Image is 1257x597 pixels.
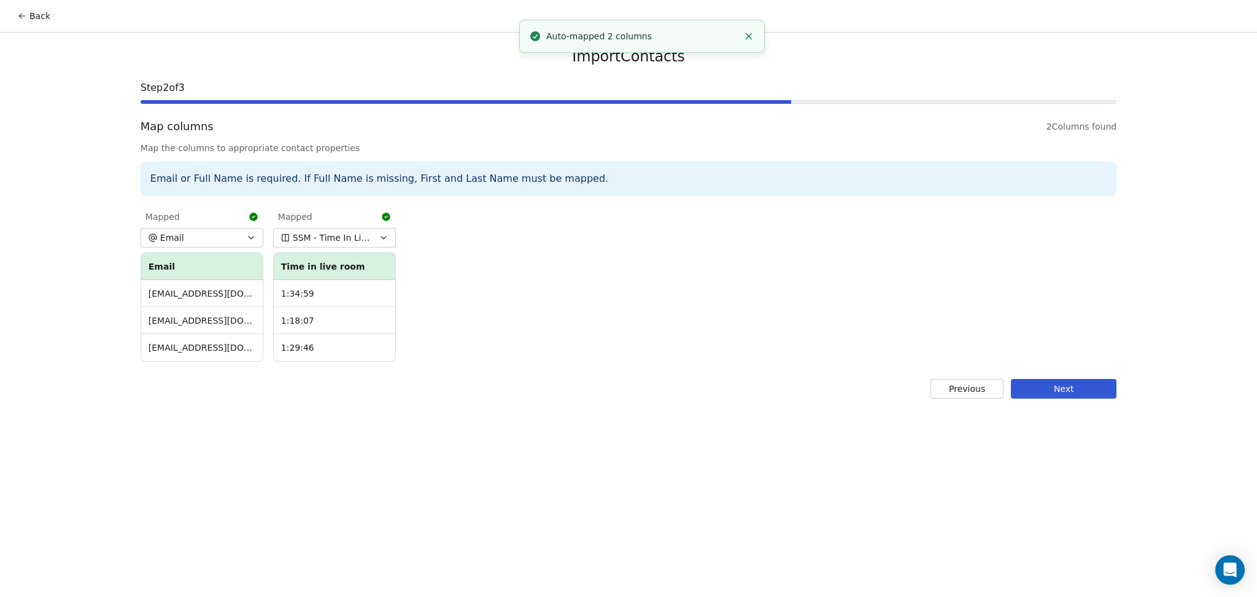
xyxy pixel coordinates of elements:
button: Next [1011,379,1116,399]
th: Email [141,253,263,280]
span: Email [160,232,184,244]
td: 1:18:07 [274,307,395,334]
span: 2 Columns found [1046,120,1116,133]
button: Close toast [741,28,757,44]
span: Map the columns to appropriate contact properties [141,142,1116,154]
button: Previous [930,379,1004,399]
div: Open Intercom Messenger [1215,555,1245,585]
td: [EMAIL_ADDRESS][DOMAIN_NAME] [141,307,263,334]
button: Back [10,5,58,27]
span: Step 2 of 3 [141,80,1116,95]
td: [EMAIL_ADDRESS][DOMAIN_NAME] [141,280,263,307]
div: Email or Full Name is required. If Full Name is missing, First and Last Name must be mapped. [141,162,1116,196]
span: Import Contacts [572,47,684,66]
th: Time in live room [274,253,395,280]
div: Auto-mapped 2 columns [546,30,738,43]
td: [EMAIL_ADDRESS][DOMAIN_NAME] [141,334,263,361]
span: Mapped [145,211,180,223]
td: 1:29:46 [274,334,395,361]
span: SSM - Time In Live Room [293,232,373,244]
span: Mapped [278,211,312,223]
span: Map columns [141,119,214,135]
td: 1:34:59 [274,280,395,307]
